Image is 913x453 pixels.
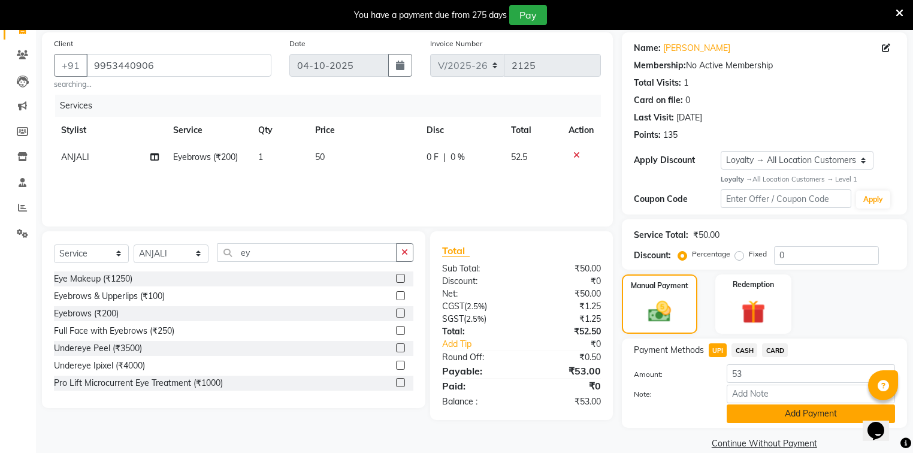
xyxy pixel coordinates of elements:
[693,229,719,241] div: ₹50.00
[433,338,536,351] a: Add Tip
[433,313,521,325] div: ( )
[634,344,704,357] span: Payment Methods
[663,129,678,141] div: 135
[634,77,681,89] div: Total Visits:
[289,38,306,49] label: Date
[433,379,521,393] div: Paid:
[536,338,610,351] div: ₹0
[863,405,901,441] iframe: chat widget
[433,288,521,300] div: Net:
[521,262,609,275] div: ₹50.00
[856,191,890,209] button: Apply
[433,262,521,275] div: Sub Total:
[733,279,774,290] label: Redemption
[86,54,271,77] input: Search by Name/Mobile/Email/Code
[521,288,609,300] div: ₹50.00
[54,377,223,389] div: Pro Lift Microcurrent Eye Treatment (₹1000)
[684,77,688,89] div: 1
[433,325,521,338] div: Total:
[685,94,690,107] div: 0
[54,273,132,285] div: Eye Makeup (₹1250)
[308,117,419,144] th: Price
[521,351,609,364] div: ₹0.50
[676,111,702,124] div: [DATE]
[217,243,397,262] input: Search or Scan
[731,343,757,357] span: CASH
[433,275,521,288] div: Discount:
[762,343,788,357] span: CARD
[427,151,439,164] span: 0 F
[727,385,895,403] input: Add Note
[430,38,482,49] label: Invoice Number
[521,325,609,338] div: ₹52.50
[721,174,895,185] div: All Location Customers → Level 1
[634,154,721,167] div: Apply Discount
[54,342,142,355] div: Undereye Peel (₹3500)
[433,364,521,378] div: Payable:
[634,59,895,72] div: No Active Membership
[521,275,609,288] div: ₹0
[692,249,730,259] label: Percentage
[521,395,609,408] div: ₹53.00
[634,94,683,107] div: Card on file:
[54,38,73,49] label: Client
[721,175,752,183] strong: Loyalty →
[61,152,89,162] span: ANJALI
[511,152,527,162] span: 52.5
[521,364,609,378] div: ₹53.00
[54,117,166,144] th: Stylist
[709,343,727,357] span: UPI
[631,280,688,291] label: Manual Payment
[721,189,851,208] input: Enter Offer / Coupon Code
[625,369,718,380] label: Amount:
[727,364,895,383] input: Amount
[634,42,661,55] div: Name:
[258,152,263,162] span: 1
[166,117,251,144] th: Service
[55,95,610,117] div: Services
[749,249,767,259] label: Fixed
[315,152,325,162] span: 50
[634,59,686,72] div: Membership:
[509,5,547,25] button: Pay
[442,244,470,257] span: Total
[433,300,521,313] div: ( )
[54,79,271,90] small: searching...
[54,360,145,372] div: Undereye Ipixel (₹4000)
[634,249,671,262] div: Discount:
[521,379,609,393] div: ₹0
[625,389,718,400] label: Note:
[504,117,561,144] th: Total
[521,313,609,325] div: ₹1.25
[521,300,609,313] div: ₹1.25
[443,151,446,164] span: |
[54,307,119,320] div: Eyebrows (₹200)
[561,117,601,144] th: Action
[451,151,465,164] span: 0 %
[467,301,485,311] span: 2.5%
[54,325,174,337] div: Full Face with Eyebrows (₹250)
[634,129,661,141] div: Points:
[54,290,165,303] div: Eyebrows & Upperlips (₹100)
[634,229,688,241] div: Service Total:
[624,437,905,450] a: Continue Without Payment
[433,351,521,364] div: Round Off:
[634,111,674,124] div: Last Visit:
[734,297,773,327] img: _gift.svg
[634,193,721,206] div: Coupon Code
[641,298,678,325] img: _cash.svg
[442,301,464,312] span: CGST
[466,314,484,324] span: 2.5%
[54,54,87,77] button: +91
[727,404,895,423] button: Add Payment
[663,42,730,55] a: [PERSON_NAME]
[419,117,504,144] th: Disc
[442,313,464,324] span: SGST
[251,117,308,144] th: Qty
[173,152,238,162] span: Eyebrows (₹200)
[433,395,521,408] div: Balance :
[354,9,507,22] div: You have a payment due from 275 days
